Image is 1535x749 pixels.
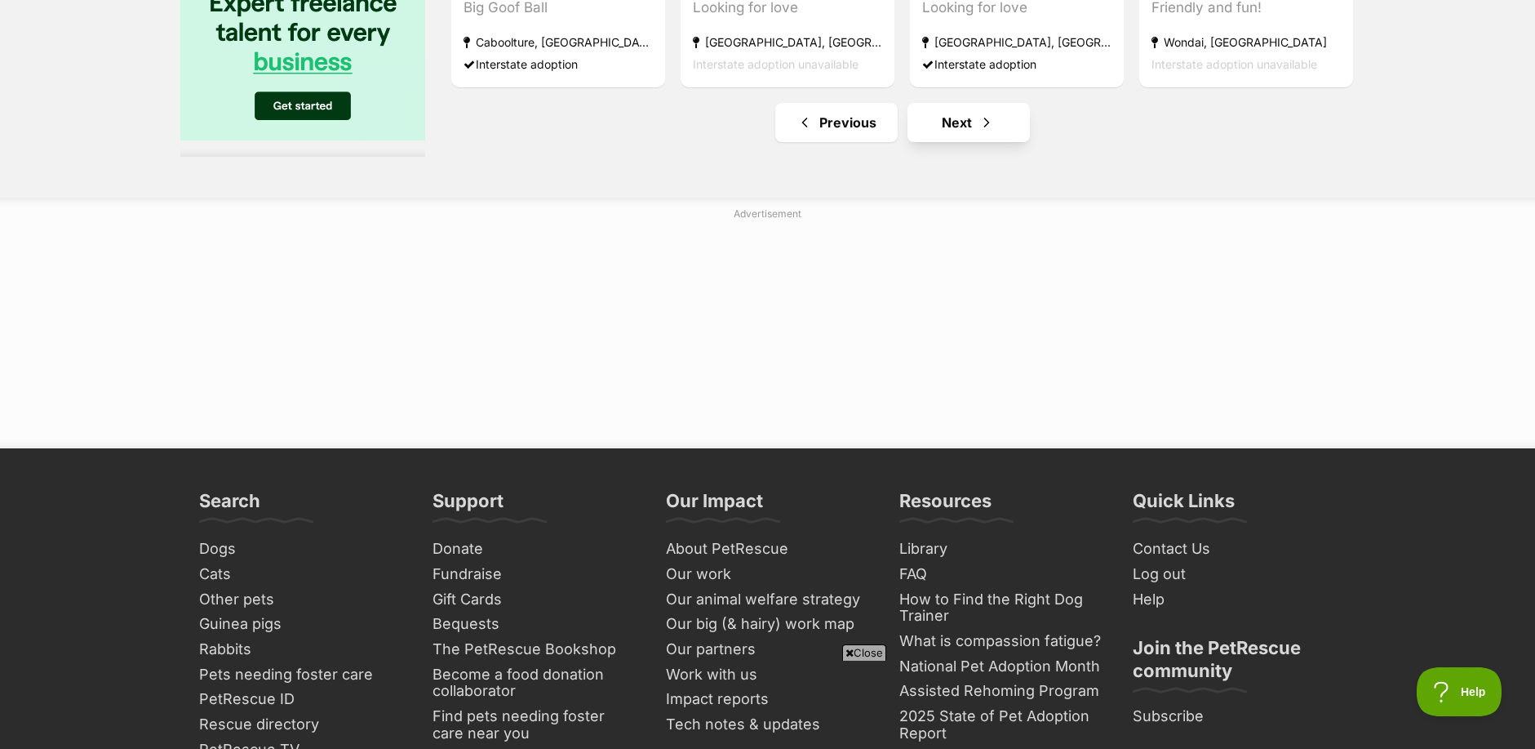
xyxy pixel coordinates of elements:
[775,103,898,142] a: Previous page
[426,704,643,746] a: Find pets needing foster care near you
[193,712,410,738] a: Rescue directory
[922,30,1111,52] strong: [GEOGRAPHIC_DATA], [GEOGRAPHIC_DATA]
[893,654,1110,680] a: National Pet Adoption Month
[433,489,504,522] h3: Support
[1133,489,1235,522] h3: Quick Links
[193,537,410,562] a: Dogs
[922,52,1111,74] div: Interstate adoption
[193,687,410,712] a: PetRescue ID
[426,637,643,662] a: The PetRescue Bookshop
[426,662,643,704] a: Become a food donation collaborator
[426,612,643,637] a: Bequests
[1151,56,1317,70] span: Interstate adoption unavailable
[893,537,1110,562] a: Library
[1126,587,1343,613] a: Help
[693,30,882,52] strong: [GEOGRAPHIC_DATA], [GEOGRAPHIC_DATA]
[659,612,876,637] a: Our big (& hairy) work map
[1417,667,1502,716] iframe: Help Scout Beacon - Open
[1126,704,1343,729] a: Subscribe
[199,489,260,522] h3: Search
[659,587,876,613] a: Our animal welfare strategy
[426,562,643,587] a: Fundraise
[193,562,410,587] a: Cats
[426,587,643,613] a: Gift Cards
[471,667,1065,741] iframe: Advertisement
[659,537,876,562] a: About PetRescue
[899,489,992,522] h3: Resources
[893,629,1110,654] a: What is compassion fatigue?
[659,562,876,587] a: Our work
[1133,636,1337,692] h3: Join the PetRescue community
[464,30,653,52] strong: Caboolture, [GEOGRAPHIC_DATA]
[666,489,763,522] h3: Our Impact
[1126,537,1343,562] a: Contact Us
[907,103,1030,142] a: Next page
[193,637,410,662] a: Rabbits
[893,587,1110,629] a: How to Find the Right Dog Trainer
[426,537,643,562] a: Donate
[450,103,1355,142] nav: Pagination
[193,587,410,613] a: Other pets
[1126,562,1343,587] a: Log out
[659,637,876,662] a: Our partners
[693,56,858,70] span: Interstate adoption unavailable
[1151,30,1341,52] strong: Wondai, [GEOGRAPHIC_DATA]
[193,662,410,688] a: Pets needing foster care
[372,228,1164,432] iframe: Advertisement
[842,644,886,661] span: Close
[464,52,653,74] div: Interstate adoption
[193,612,410,637] a: Guinea pigs
[893,562,1110,587] a: FAQ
